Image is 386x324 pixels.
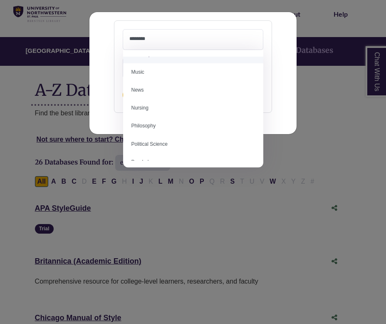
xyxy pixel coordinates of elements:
[123,81,264,99] li: News
[123,99,264,117] li: Nursing
[129,36,257,43] textarea: Search
[123,117,264,135] li: Philosophy
[123,153,264,171] li: Psychology
[123,63,264,81] li: Music
[123,135,264,153] li: Political Science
